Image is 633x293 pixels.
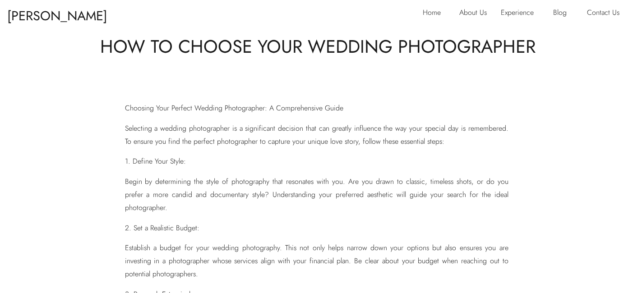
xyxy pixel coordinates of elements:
h1: How to Choose Your Wedding Photographer [69,34,567,59]
p: 1. Define Your Style: [125,155,508,168]
a: Contact Us [587,6,625,21]
p: 2. Set a Realistic Budget: [125,222,508,235]
p: Choosing Your Perfect Wedding Photographer: A Comprehensive Guide [125,102,508,115]
a: Blog [553,6,573,21]
a: Experience [501,6,541,21]
a: About Us [459,6,494,21]
a: Home [423,6,446,21]
p: Begin by determining the style of photography that resonates with you. Are you drawn to classic, ... [125,175,508,214]
p: Selecting a wedding photographer is a significant decision that can greatly influence the way you... [125,122,508,148]
p: Establish a budget for your wedding photography. This not only helps narrow down your options but... [125,242,508,280]
p: [PERSON_NAME] & [PERSON_NAME] [7,4,117,21]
